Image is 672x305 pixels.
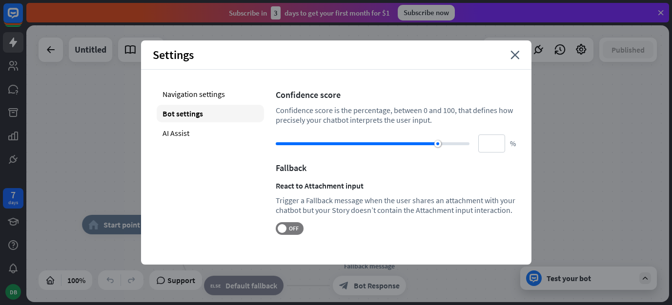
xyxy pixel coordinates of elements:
[153,47,194,62] span: Settings
[276,181,516,191] div: React to Attachment input
[271,6,281,19] div: 3
[75,38,106,62] div: Untitled
[276,105,516,125] div: Confidence score is the percentage, between 0 and 100, that defines how precisely your chatbot in...
[398,5,455,20] div: Subscribe now
[286,225,302,232] span: OFF
[157,124,264,142] div: AI Assist
[339,281,349,290] i: block_bot_response
[510,139,516,148] span: %
[276,195,516,215] div: Trigger a Fallback message when the user shares an attachment with your chatbot but your Story do...
[276,162,516,173] div: Fallback
[157,105,264,122] div: Bot settings
[64,272,88,288] div: 100%
[8,199,18,206] div: days
[326,261,413,271] div: Fallback message
[167,272,195,288] span: Support
[276,89,516,100] div: Confidence score
[603,41,653,58] button: Published
[210,281,221,290] i: block_fallback
[547,273,634,283] div: Test your bot
[225,281,277,290] span: Default fallback
[103,220,140,229] span: Start point
[510,51,520,59] i: close
[11,191,16,199] div: 7
[157,85,264,103] div: Navigation settings
[3,188,23,209] a: 7 days
[88,220,99,229] i: home_2
[8,4,37,33] button: Open LiveChat chat widget
[229,6,390,19] div: Subscribe in days to get your first month for $1
[5,284,21,300] div: DB
[354,281,400,290] span: Bot Response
